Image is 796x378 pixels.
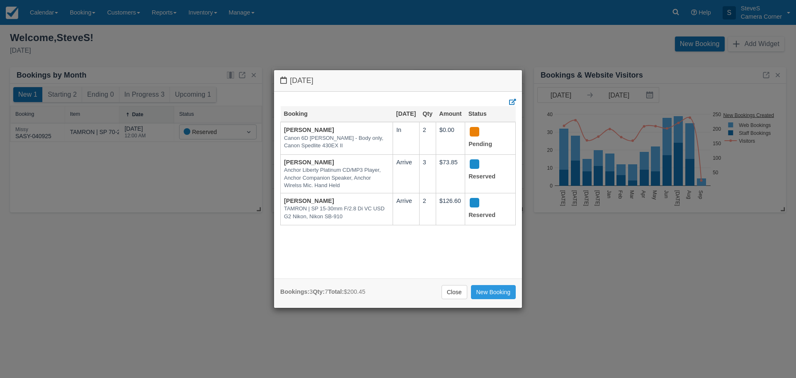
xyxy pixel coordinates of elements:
a: New Booking [471,285,516,299]
td: 2 [419,193,436,225]
em: Anchor Liberty Platinum CD/MP3 Player, Anchor Companion Speaker, Anchor Wirelss Mic. Hand Held [284,166,389,190]
td: Arrive [393,193,420,225]
a: Status [468,110,487,117]
td: 2 [419,122,436,154]
h4: [DATE] [280,76,516,85]
div: Reserved [468,158,505,183]
div: Reserved [468,197,505,222]
a: [PERSON_NAME] [284,198,334,204]
strong: Bookings: [280,288,309,295]
a: Amount [439,110,461,117]
a: Qty [422,110,432,117]
td: $73.85 [436,154,465,193]
td: 3 [419,154,436,193]
a: [PERSON_NAME] [284,127,334,133]
div: Pending [468,126,505,151]
td: $0.00 [436,122,465,154]
strong: Total: [328,288,344,295]
a: [PERSON_NAME] [284,159,334,166]
a: [DATE] [396,110,416,117]
em: Canon 6D [PERSON_NAME] - Body only, Canon Spedlite 430EX II [284,134,389,150]
em: TAMRON | SP 15-30mm F/2.8 Di VC USD G2 Nikon, Nikon SB-910 [284,205,389,220]
div: 3 7 $200.45 [280,288,365,296]
strong: Qty: [313,288,325,295]
td: Arrive [393,154,420,193]
a: Close [442,285,467,299]
td: In [393,122,420,154]
td: $126.60 [436,193,465,225]
a: Booking [284,110,308,117]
